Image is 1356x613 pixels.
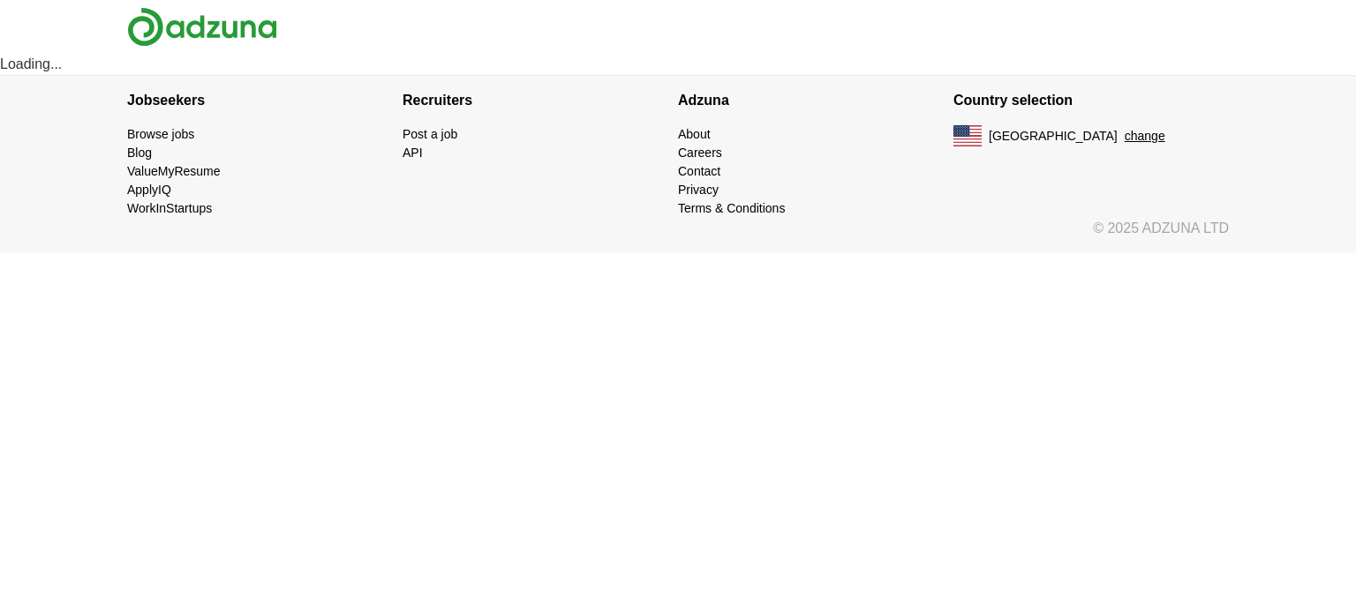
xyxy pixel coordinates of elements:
[127,201,212,215] a: WorkInStartups
[678,201,785,215] a: Terms & Conditions
[953,125,982,146] img: US flag
[113,218,1243,253] div: © 2025 ADZUNA LTD
[127,146,152,160] a: Blog
[403,146,423,160] a: API
[127,183,171,197] a: ApplyIQ
[127,127,194,141] a: Browse jobs
[678,164,720,178] a: Contact
[1125,127,1165,146] button: change
[127,164,221,178] a: ValueMyResume
[678,146,722,160] a: Careers
[678,127,711,141] a: About
[989,127,1118,146] span: [GEOGRAPHIC_DATA]
[678,183,719,197] a: Privacy
[403,127,457,141] a: Post a job
[953,76,1229,125] h4: Country selection
[127,7,277,47] img: Adzuna logo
